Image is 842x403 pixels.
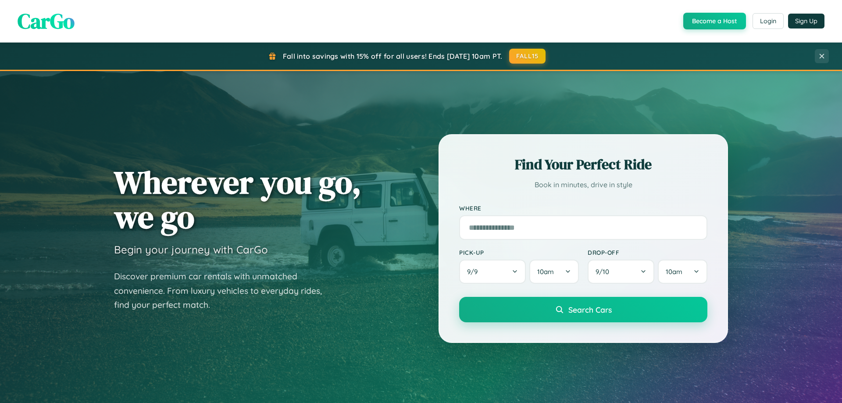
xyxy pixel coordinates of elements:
[529,260,579,284] button: 10am
[459,260,526,284] button: 9/9
[788,14,824,29] button: Sign Up
[459,297,707,322] button: Search Cars
[666,267,682,276] span: 10am
[658,260,707,284] button: 10am
[114,243,268,256] h3: Begin your journey with CarGo
[114,165,361,234] h1: Wherever you go, we go
[467,267,482,276] span: 9 / 9
[459,204,707,212] label: Where
[114,269,333,312] p: Discover premium car rentals with unmatched convenience. From luxury vehicles to everyday rides, ...
[459,155,707,174] h2: Find Your Perfect Ride
[459,249,579,256] label: Pick-up
[588,260,654,284] button: 9/10
[509,49,546,64] button: FALL15
[283,52,503,61] span: Fall into savings with 15% off for all users! Ends [DATE] 10am PT.
[753,13,784,29] button: Login
[596,267,614,276] span: 9 / 10
[588,249,707,256] label: Drop-off
[537,267,554,276] span: 10am
[568,305,612,314] span: Search Cars
[459,178,707,191] p: Book in minutes, drive in style
[18,7,75,36] span: CarGo
[683,13,746,29] button: Become a Host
